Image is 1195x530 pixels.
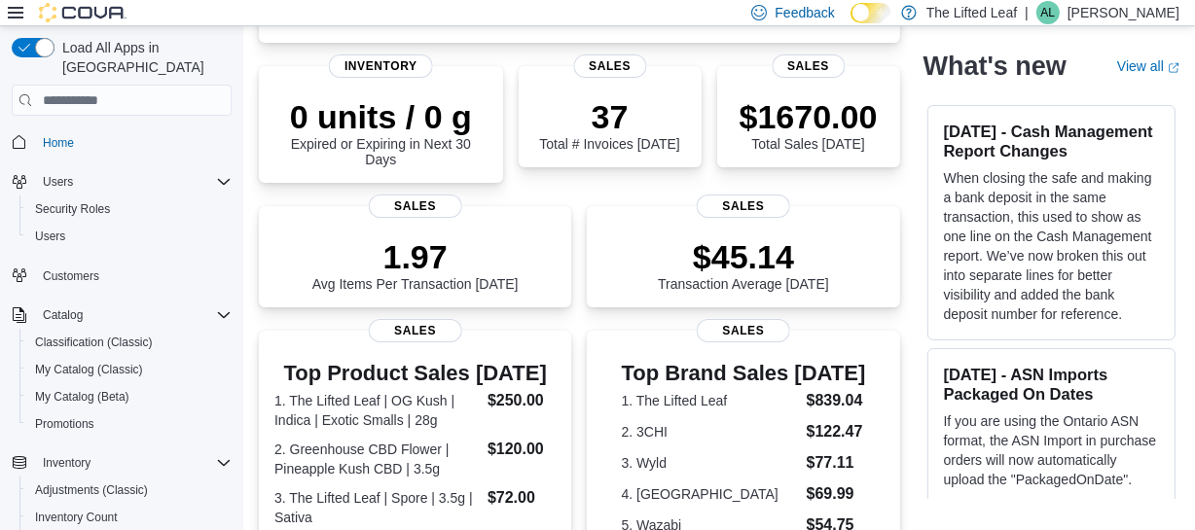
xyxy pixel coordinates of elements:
p: The Lifted Leaf [926,1,1017,24]
p: 37 [539,97,679,136]
span: Customers [43,268,99,284]
span: Catalog [43,307,83,323]
button: Security Roles [19,195,239,223]
a: My Catalog (Beta) [27,385,137,408]
span: Inventory Count [35,510,118,525]
button: Catalog [35,303,91,327]
span: Classification (Classic) [27,331,232,354]
span: Sales [697,319,790,342]
dt: 1. The Lifted Leaf [622,391,799,410]
span: Sales [368,319,461,342]
dd: $69.99 [807,482,866,506]
span: Classification (Classic) [35,335,153,350]
p: [PERSON_NAME] [1068,1,1179,24]
p: $1670.00 [740,97,878,136]
div: Expired or Expiring in Next 30 Days [274,97,488,167]
div: Avg Items Per Transaction [DATE] [312,237,519,292]
button: Home [4,127,239,156]
button: Customers [4,262,239,290]
span: Sales [772,54,845,78]
span: Inventory [35,451,232,475]
a: Security Roles [27,197,118,221]
button: Catalog [4,301,239,329]
p: When closing the safe and making a bank deposit in the same transaction, this used to show as one... [944,168,1159,324]
dt: 1. The Lifted Leaf | OG Kush | Indica | Exotic Smalls | 28g [274,391,480,430]
dt: 3. Wyld [622,453,799,473]
button: Adjustments (Classic) [19,477,239,504]
dd: $839.04 [807,389,866,412]
p: $45.14 [658,237,829,276]
span: Inventory Count [27,506,232,529]
button: Promotions [19,410,239,438]
h3: Top Brand Sales [DATE] [622,362,866,385]
span: Users [43,174,73,190]
span: Sales [573,54,646,78]
button: Classification (Classic) [19,329,239,356]
div: Total Sales [DATE] [740,97,878,152]
span: AL [1041,1,1056,24]
span: Dark Mode [851,23,851,24]
a: Users [27,225,73,248]
div: Total # Invoices [DATE] [539,97,679,152]
div: Anna Lutz [1036,1,1060,24]
a: Adjustments (Classic) [27,478,156,502]
button: Inventory [4,449,239,477]
span: Catalog [35,303,232,327]
svg: External link [1168,61,1179,73]
dd: $120.00 [488,438,556,461]
button: Users [4,168,239,195]
span: My Catalog (Classic) [27,358,232,381]
a: Inventory Count [27,506,126,529]
span: My Catalog (Beta) [35,389,129,405]
span: Security Roles [27,197,232,221]
p: 0 units / 0 g [274,97,488,136]
dt: 2. Greenhouse CBD Flower | Pineapple Kush CBD | 3.5g [274,440,480,478]
dd: $72.00 [488,486,556,510]
span: Security Roles [35,201,110,217]
img: Cova [39,3,127,22]
button: Users [35,170,81,194]
dt: 2. 3CHI [622,422,799,442]
span: Home [35,129,232,154]
input: Dark Mode [851,3,891,23]
button: Inventory [35,451,98,475]
h3: Top Product Sales [DATE] [274,362,556,385]
span: Users [35,229,65,244]
a: Promotions [27,412,102,436]
span: Users [35,170,232,194]
h3: [DATE] - Cash Management Report Changes [944,122,1159,160]
a: Classification (Classic) [27,331,161,354]
p: If you are using the Ontario ASN format, the ASN Import in purchase orders will now automatically... [944,411,1159,489]
p: | [1025,1,1029,24]
h3: [DATE] - ASN Imports Packaged On Dates [944,365,1159,404]
span: Home [43,135,74,151]
button: My Catalog (Beta) [19,383,239,410]
span: My Catalog (Beta) [27,385,232,408]
span: Sales [368,194,461,218]
a: My Catalog (Classic) [27,358,151,381]
a: Home [35,131,82,155]
span: Promotions [27,412,232,436]
h2: What's new [923,51,1067,82]
span: Inventory [329,54,433,78]
span: Users [27,225,232,248]
a: View allExternal link [1117,58,1179,74]
span: Customers [35,264,232,288]
dt: 4. [GEOGRAPHIC_DATA] [622,484,799,504]
p: 1.97 [312,237,519,276]
dd: $122.47 [807,420,866,443]
span: Load All Apps in [GEOGRAPHIC_DATA] [54,38,232,77]
span: Promotions [35,416,94,432]
button: My Catalog (Classic) [19,356,239,383]
div: Transaction Average [DATE] [658,237,829,292]
span: Adjustments (Classic) [35,482,148,498]
span: Feedback [775,3,834,22]
dd: $77.11 [807,451,866,475]
span: My Catalog (Classic) [35,362,143,377]
span: Adjustments (Classic) [27,478,232,502]
span: Inventory [43,455,91,471]
span: Sales [697,194,790,218]
button: Users [19,223,239,250]
dt: 3. The Lifted Leaf | Spore | 3.5g | Sativa [274,488,480,527]
dd: $250.00 [488,389,556,412]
